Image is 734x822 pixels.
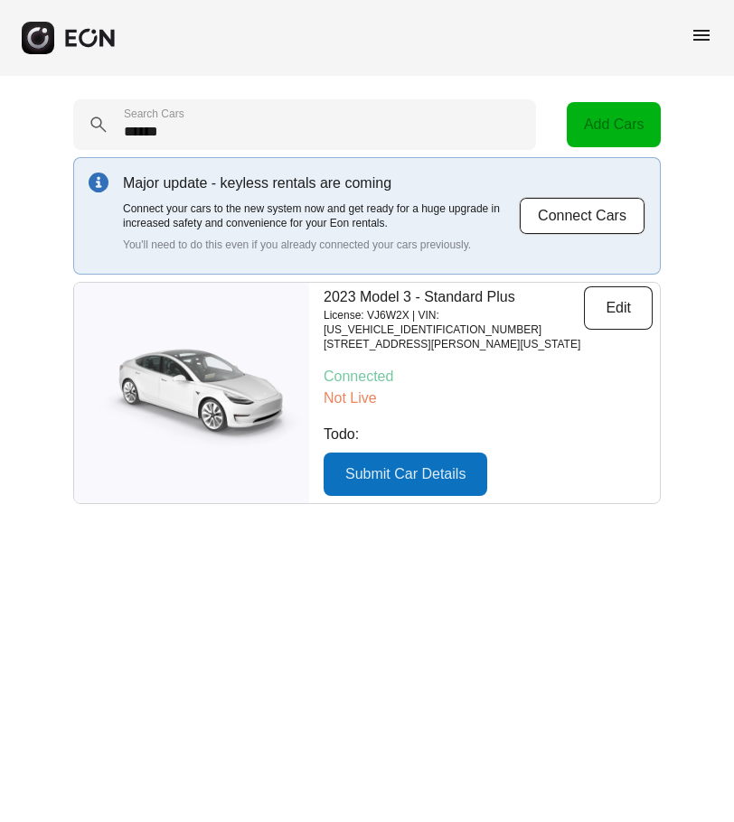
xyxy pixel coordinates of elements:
span: menu [691,24,712,46]
p: Not Live [324,388,653,409]
p: [STREET_ADDRESS][PERSON_NAME][US_STATE] [324,337,584,351]
p: Major update - keyless rentals are coming [123,173,519,194]
p: License: VJ6W2X | VIN: [US_VEHICLE_IDENTIFICATION_NUMBER] [324,308,584,337]
img: car [74,334,309,452]
p: Connect your cars to the new system now and get ready for a huge upgrade in increased safety and ... [123,201,519,230]
label: Search Cars [124,107,184,121]
p: Connected [324,366,653,388]
button: Submit Car Details [324,453,487,496]
p: Todo: [324,424,653,445]
img: info [89,173,108,192]
button: Connect Cars [519,197,645,235]
p: You'll need to do this even if you already connected your cars previously. [123,238,519,252]
button: Edit [584,286,653,330]
p: 2023 Model 3 - Standard Plus [324,286,584,308]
